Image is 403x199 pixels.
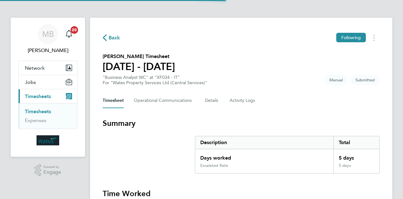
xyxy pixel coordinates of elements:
span: This timesheet was manually created. [324,75,348,85]
span: Timesheets [25,93,51,99]
button: Activity Logs [230,93,256,108]
button: Timesheet [103,93,124,108]
div: Description [195,136,333,149]
span: MB [42,30,54,38]
a: Powered byEngage [35,164,61,176]
span: Following [341,35,361,40]
button: Back [103,34,120,42]
button: Operational Communications [134,93,195,108]
div: 5 days [333,163,379,173]
div: Summary [195,136,380,173]
nav: Main navigation [11,18,85,157]
div: "Business Analyst WC" at "XF034 - IT" [103,75,207,85]
button: Timesheets [19,89,77,103]
span: This timesheet is Submitted. [350,75,380,85]
a: Expenses [25,117,46,123]
button: Following [336,33,366,42]
span: Jobs [25,79,36,85]
div: Days worked [195,149,333,163]
span: Powered by [43,164,61,170]
span: 20 [71,26,78,34]
a: Go to home page [18,135,77,145]
a: MB[PERSON_NAME] [18,24,77,54]
button: Jobs [19,75,77,89]
h3: Summary [103,118,380,128]
button: Network [19,61,77,75]
span: Network [25,65,45,71]
div: Timesheets [19,103,77,129]
h1: [DATE] - [DATE] [103,60,175,73]
img: wates-logo-retina.png [37,135,59,145]
span: Mark Briggs [18,47,77,54]
span: Engage [43,170,61,175]
h2: [PERSON_NAME] Timesheet [103,53,175,60]
button: Details [205,93,219,108]
div: For "Wates Property Services Ltd (Central Services)" [103,80,207,85]
a: 20 [63,24,75,44]
span: Back [109,34,120,42]
div: Total [333,136,379,149]
a: Timesheets [25,108,51,114]
h3: Time Worked [103,189,380,199]
div: 5 days [333,149,379,163]
button: Timesheets Menu [368,33,380,43]
div: Escalated Rate [200,163,228,168]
